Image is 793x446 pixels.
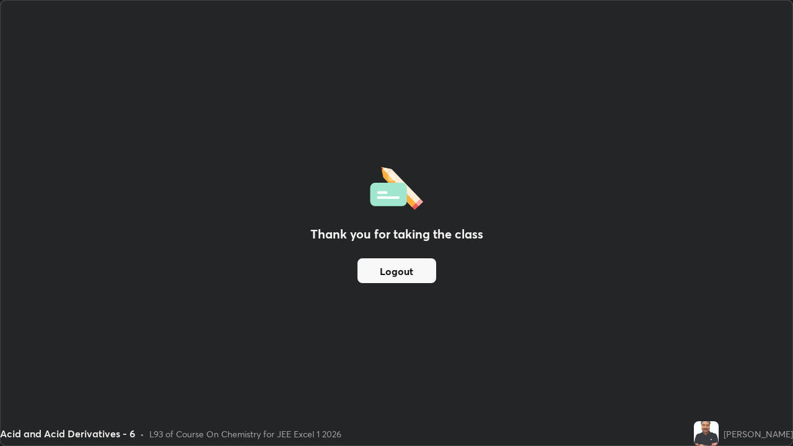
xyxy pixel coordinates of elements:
div: • [140,427,144,440]
div: [PERSON_NAME] [724,427,793,440]
div: L93 of Course On Chemistry for JEE Excel 1 2026 [149,427,341,440]
button: Logout [357,258,436,283]
img: 082fcddd6cff4f72b7e77e0352d4d048.jpg [694,421,719,446]
h2: Thank you for taking the class [310,225,483,243]
img: offlineFeedback.1438e8b3.svg [370,163,423,210]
